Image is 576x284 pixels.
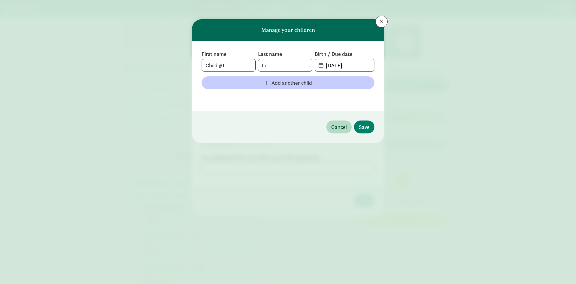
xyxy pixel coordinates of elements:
span: Add another child [271,79,312,87]
button: Cancel [326,121,352,133]
label: First name [202,50,256,58]
button: Save [354,121,374,133]
span: Cancel [331,123,347,131]
span: Save [359,123,370,131]
input: MM-DD-YYYY [322,59,374,71]
label: Birth / Due date [315,50,374,58]
label: Last name [258,50,312,58]
h6: Manage your children [261,27,315,33]
button: Add another child [202,76,374,89]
